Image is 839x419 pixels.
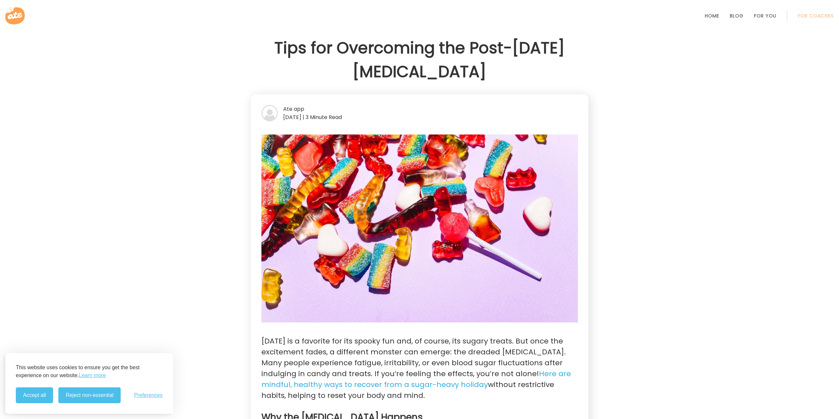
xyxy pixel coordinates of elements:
[16,387,53,403] button: Accept all cookies
[58,387,121,403] button: Reject non-essential
[134,392,163,398] button: Toggle preferences
[134,392,163,398] span: Preferences
[261,105,578,113] div: Ate app
[705,13,719,18] a: Home
[261,369,571,390] a: Here are mindful, healthy ways to recover from a sugar-heavy holiday
[261,336,578,401] p: [DATE] is a favorite for its spooky fun and, of course, its sugary treats. But once the excitemen...
[798,13,834,18] a: For Coaches
[261,105,278,121] img: bg-avatar-default.svg
[730,13,743,18] a: Blog
[754,13,776,18] a: For You
[261,113,578,121] div: [DATE] | 3 Minute Read
[79,372,106,379] a: Learn more
[261,129,578,328] img: Image: Pexels - Polina Tankilevitch
[16,364,163,379] p: This website uses cookies to ensure you get the best experience on our website.
[251,36,588,84] h1: Tips for Overcoming the Post-[DATE] [MEDICAL_DATA]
